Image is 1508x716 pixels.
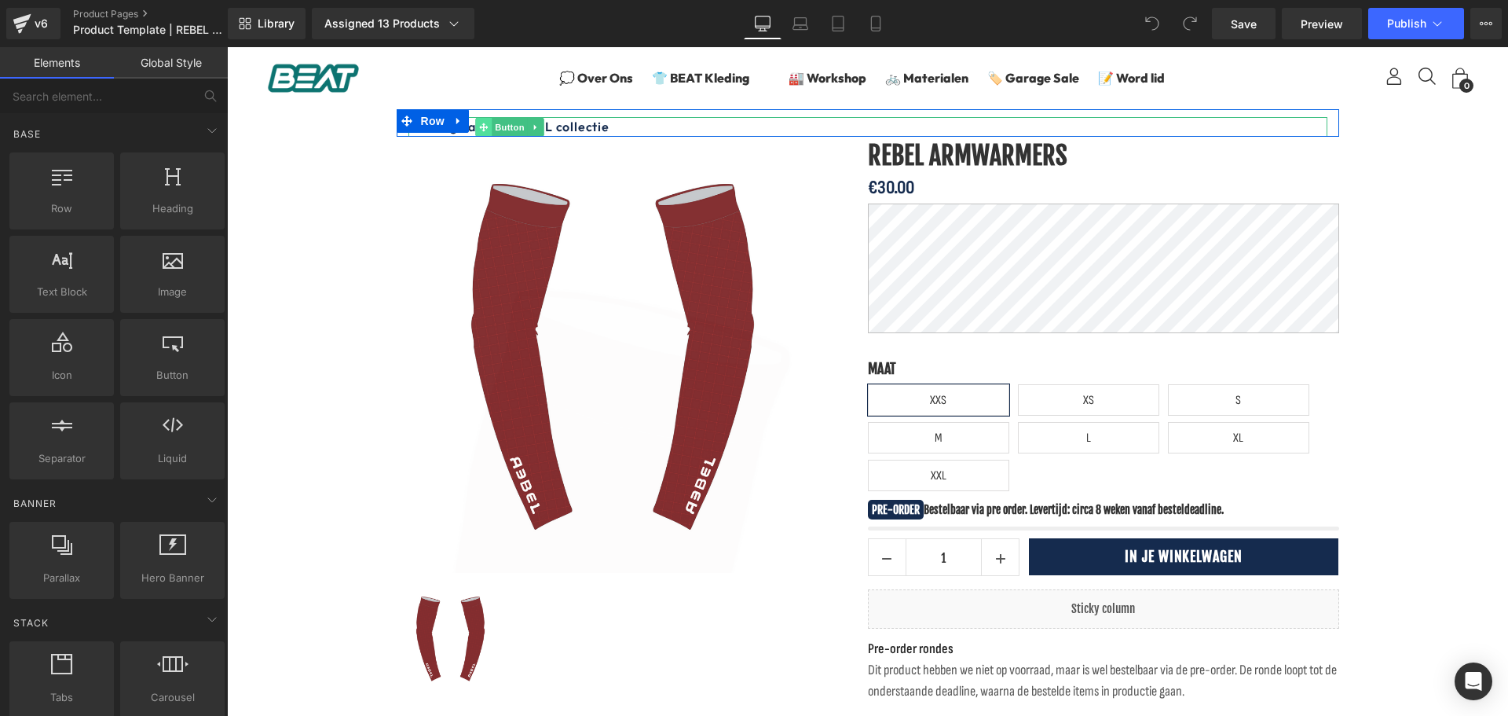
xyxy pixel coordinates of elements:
span: XS [856,338,867,368]
a: 📝 Word lid [871,21,938,42]
button: Undo [1136,8,1168,39]
span: Button [125,367,220,384]
span: Image [125,284,220,300]
a: Mobile [857,8,895,39]
button: IN JE WINKELWAGEN [802,491,1111,528]
span: M [708,376,716,406]
span: Separator [14,450,109,467]
a: Expand / Collapse [221,62,242,86]
span: 0 [1232,31,1246,46]
span: Button [265,71,301,90]
a: Global Style [114,47,228,79]
mark: PRE-ORDER [641,453,697,472]
span: Row [190,62,221,86]
a: 0 [1224,20,1242,39]
a: Preview [1282,8,1362,39]
span: Parallax [14,570,109,586]
a: 💭 Over Ons [332,21,406,42]
span: Tabs [14,689,109,706]
a: BEAT Cycling Shop [39,12,134,50]
span: L [859,376,864,406]
a: Product Pages [73,8,254,20]
a: ⬅ Terug naar de REBEL collectie [181,70,382,89]
span: Base [12,127,42,141]
a: New Library [228,8,306,39]
span: Stack [12,615,50,630]
label: Maat [641,314,1112,337]
span: XXL [704,413,719,443]
a: Desktop [744,8,781,39]
span: S [1008,338,1014,368]
div: Assigned 13 Products [324,16,462,31]
div: v6 [31,13,51,34]
span: Preview [1301,16,1343,32]
span: Pre-order rondes [641,593,727,610]
a: v6 [6,8,60,39]
a: Laptop [781,8,819,39]
span: Save [1231,16,1257,32]
span: Library [258,17,295,31]
img: REBEL armwarmers [171,539,276,644]
button: Redo [1174,8,1206,39]
div: Open Intercom Messenger [1455,663,1492,700]
a: 🏷️ Garage Sale [760,21,852,42]
span: Text Block [14,284,109,300]
span: Liquid [125,450,220,467]
span: Icon [14,367,109,384]
span: Row [14,200,109,217]
div: Bestelbaar via pre order. Levertijd: circa 8 weken vanaf besteldeadline. [641,454,1112,472]
a: REBEL armwarmers [641,94,840,123]
a: 🏭 Workshop [562,21,639,42]
a: 👕 BEAT Kleding [425,21,522,42]
span: Heading [125,200,220,217]
button: Publish [1368,8,1464,39]
a: 🚲 Materialen [658,21,741,42]
button: More [1470,8,1502,39]
a: Tablet [819,8,857,39]
a: Expand / Collapse [300,71,317,90]
span: €30.00 [641,126,687,156]
p: Dit product hebben we niet op voorraad, maar is wel bestelbaar via de pre-order. De ronde loopt t... [641,591,1112,655]
span: XL [1006,376,1016,406]
span: XXS [703,338,719,368]
span: Carousel [125,689,220,706]
span: IN JE WINKELWAGEN [899,501,1016,518]
span: Product Template | REBEL PRE ORDER [73,24,224,36]
span: Publish [1387,17,1426,30]
span: Hero Banner [125,570,220,586]
span: Banner [12,496,58,511]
